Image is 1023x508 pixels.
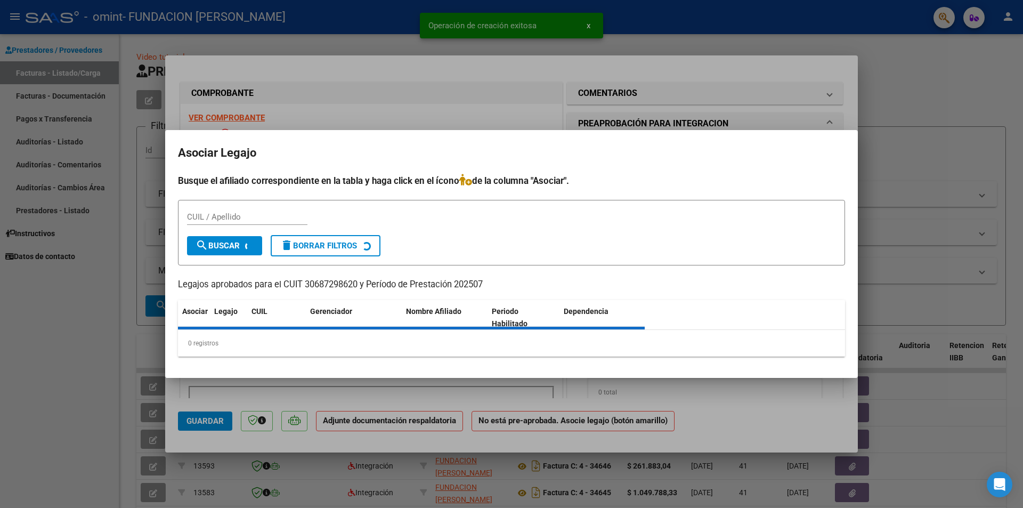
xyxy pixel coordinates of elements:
datatable-header-cell: Legajo [210,300,247,335]
p: Legajos aprobados para el CUIT 30687298620 y Período de Prestación 202507 [178,278,845,292]
mat-icon: search [196,239,208,252]
datatable-header-cell: Dependencia [559,300,645,335]
span: Borrar Filtros [280,241,357,251]
span: Dependencia [564,307,608,316]
datatable-header-cell: CUIL [247,300,306,335]
h2: Asociar Legajo [178,143,845,163]
datatable-header-cell: Gerenciador [306,300,402,335]
button: Borrar Filtros [271,235,380,256]
h4: Busque el afiliado correspondiente en la tabla y haga click en el ícono de la columna "Asociar". [178,174,845,188]
mat-icon: delete [280,239,293,252]
span: Asociar [182,307,208,316]
span: Periodo Habilitado [492,307,527,328]
datatable-header-cell: Nombre Afiliado [402,300,488,335]
datatable-header-cell: Periodo Habilitado [488,300,559,335]
span: Buscar [196,241,240,251]
span: CUIL [251,307,267,316]
span: Legajo [214,307,238,316]
datatable-header-cell: Asociar [178,300,210,335]
div: 0 registros [178,330,845,357]
span: Nombre Afiliado [406,307,461,316]
span: Gerenciador [310,307,352,316]
div: Open Intercom Messenger [987,472,1012,497]
button: Buscar [187,236,262,255]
